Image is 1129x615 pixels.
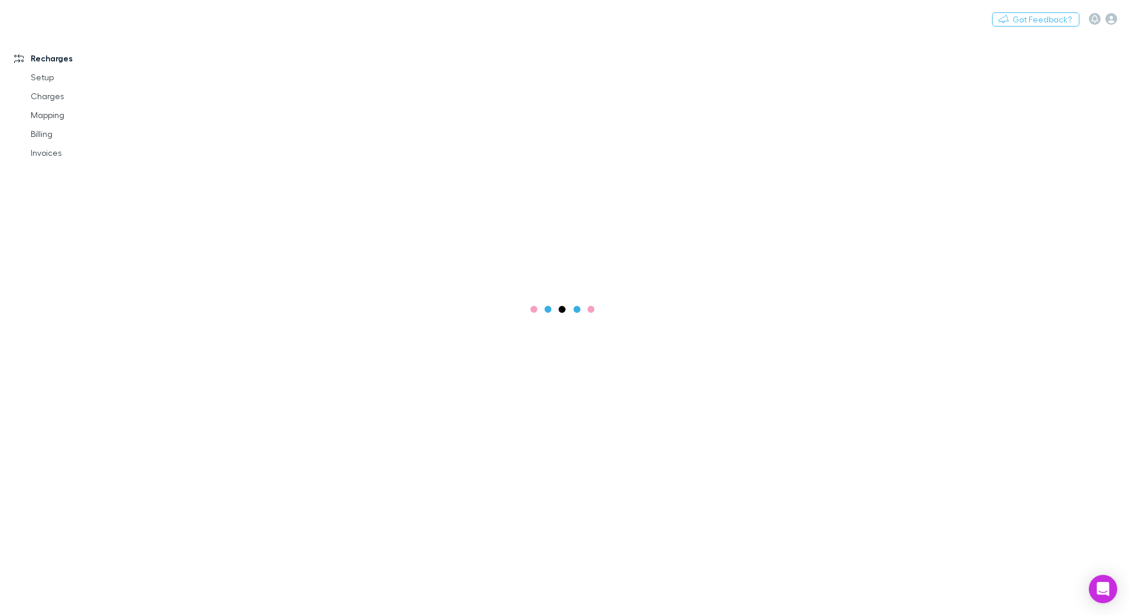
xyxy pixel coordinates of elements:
a: Setup [19,68,159,87]
a: Mapping [19,106,159,125]
a: Billing [19,125,159,143]
a: Recharges [2,49,159,68]
button: Got Feedback? [992,12,1079,27]
a: Invoices [19,143,159,162]
div: Open Intercom Messenger [1089,575,1117,603]
a: Charges [19,87,159,106]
